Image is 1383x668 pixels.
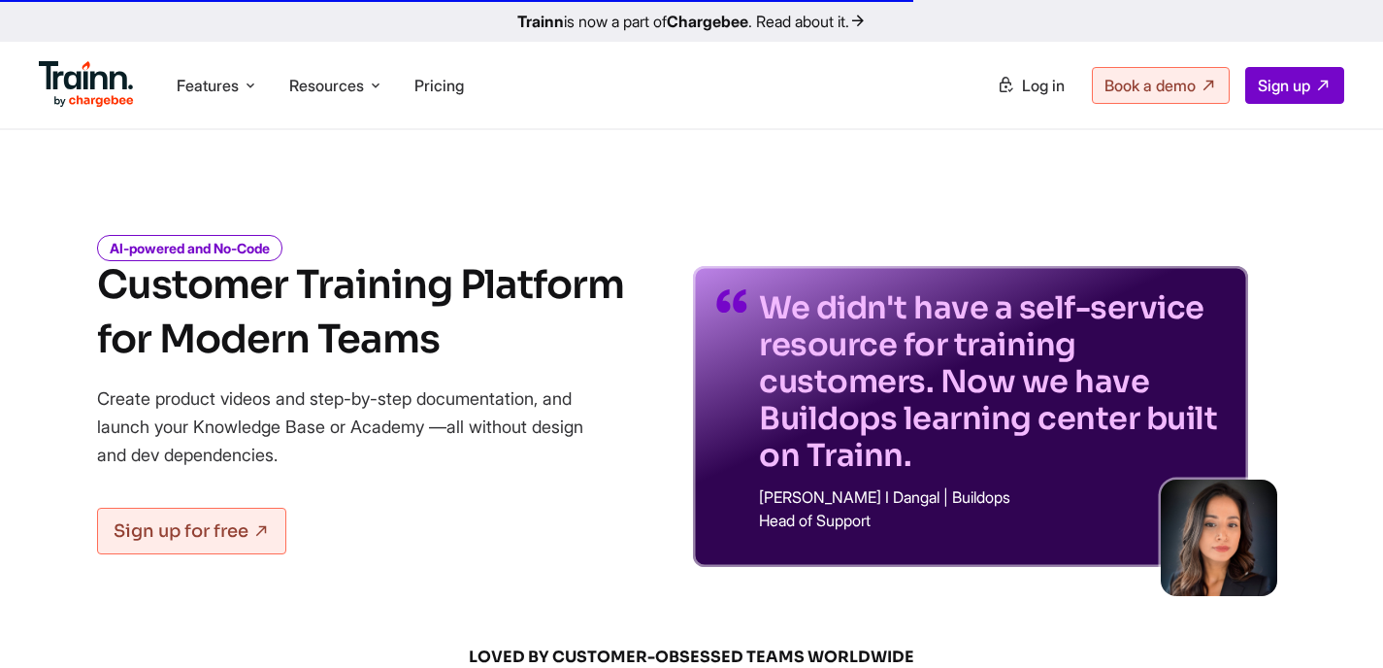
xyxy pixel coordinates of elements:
a: Log in [985,68,1076,103]
a: Sign up [1245,67,1344,104]
img: sabina-buildops.d2e8138.png [1161,480,1277,596]
span: Log in [1022,76,1065,95]
p: Create product videos and step-by-step documentation, and launch your Knowledge Base or Academy —... [97,384,611,469]
img: Trainn Logo [39,61,134,108]
b: Trainn [517,12,564,31]
i: AI-powered and No-Code [97,235,282,261]
span: Sign up [1258,76,1310,95]
h1: Customer Training Platform for Modern Teams [97,258,624,367]
span: Book a demo [1104,76,1196,95]
p: Head of Support [759,513,1225,528]
span: Resources [289,75,364,96]
a: Sign up for free [97,508,286,554]
b: Chargebee [667,12,748,31]
a: Pricing [414,76,464,95]
p: We didn't have a self-service resource for training customers. Now we have Buildops learning cent... [759,289,1225,474]
p: [PERSON_NAME] I Dangal | Buildops [759,489,1225,505]
a: Book a demo [1092,67,1230,104]
img: quotes-purple.41a7099.svg [716,289,747,313]
span: LOVED BY CUSTOMER-OBSESSED TEAMS WORLDWIDE [226,647,1158,668]
span: Features [177,75,239,96]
